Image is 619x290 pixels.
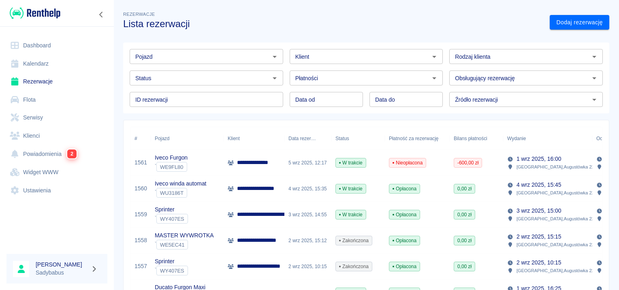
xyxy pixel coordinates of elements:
[6,145,107,163] a: Powiadomienia2
[6,6,60,20] a: Renthelp logo
[589,72,600,84] button: Otwórz
[155,257,188,266] p: Sprinter
[6,163,107,181] a: Widget WWW
[454,211,475,218] span: 0,00 zł
[157,242,188,248] span: WE5EC41
[155,266,188,275] div: `
[134,210,147,219] a: 1559
[503,127,592,150] div: Wydanie
[517,215,597,222] p: [GEOGRAPHIC_DATA] , Augustówka 22A
[517,241,597,248] p: [GEOGRAPHIC_DATA] , Augustówka 22A
[157,216,188,222] span: WY407ES
[155,154,188,162] p: Iveco Furgon
[336,263,372,270] span: Zakończona
[288,127,316,150] div: Data rezerwacji
[369,92,443,107] input: DD.MM.YYYY
[517,267,597,274] p: [GEOGRAPHIC_DATA] , Augustówka 22A
[155,205,188,214] p: Sprinter
[389,263,420,270] span: Opłacona
[284,254,331,279] div: 2 wrz 2025, 10:15
[454,159,482,166] span: -600,00 zł
[269,72,280,84] button: Otwórz
[155,214,188,224] div: `
[526,133,537,144] button: Sort
[517,181,561,189] p: 4 wrz 2025, 15:45
[6,72,107,91] a: Rezerwacje
[36,260,88,269] h6: [PERSON_NAME]
[389,185,420,192] span: Opłacona
[284,228,331,254] div: 2 wrz 2025, 15:12
[336,159,366,166] span: W trakcie
[155,127,169,150] div: Pojazd
[336,237,372,244] span: Zakończona
[284,127,331,150] div: Data rezerwacji
[290,92,363,107] input: DD.MM.YYYY
[336,185,366,192] span: W trakcie
[389,237,420,244] span: Opłacona
[157,164,187,170] span: WE9FL80
[389,159,426,166] span: Nieopłacona
[134,127,137,150] div: #
[517,155,561,163] p: 1 wrz 2025, 16:00
[157,190,187,196] span: WU3186T
[284,202,331,228] div: 3 wrz 2025, 14:55
[36,269,88,277] p: Sadybabus
[155,179,206,188] p: Iveco winda automat
[95,9,107,20] button: Zwiń nawigację
[6,55,107,73] a: Kalendarz
[550,15,609,30] a: Dodaj rezerwację
[155,240,213,249] div: `
[228,127,240,150] div: Klient
[134,236,147,245] a: 1558
[134,262,147,271] a: 1557
[454,127,487,150] div: Bilans płatności
[284,176,331,202] div: 4 wrz 2025, 15:35
[336,211,366,218] span: W trakcie
[67,149,77,158] span: 2
[517,232,561,241] p: 2 wrz 2025, 15:15
[6,36,107,55] a: Dashboard
[155,162,188,172] div: `
[517,163,597,171] p: [GEOGRAPHIC_DATA] , Augustówka 22A
[130,127,151,150] div: #
[454,237,475,244] span: 0,00 zł
[6,181,107,200] a: Ustawienia
[6,109,107,127] a: Serwisy
[224,127,284,150] div: Klient
[454,185,475,192] span: 0,00 zł
[331,127,385,150] div: Status
[517,189,597,196] p: [GEOGRAPHIC_DATA] , Augustówka 22A
[123,18,543,30] h3: Lista rezerwacji
[316,133,327,144] button: Sort
[389,127,439,150] div: Płatność za rezerwację
[155,231,213,240] p: MASTER WYWROTKA
[589,94,600,105] button: Otwórz
[10,6,60,20] img: Renthelp logo
[517,258,561,267] p: 2 wrz 2025, 10:15
[6,127,107,145] a: Klienci
[389,211,420,218] span: Opłacona
[134,184,147,193] a: 1560
[429,51,440,62] button: Otwórz
[155,188,206,198] div: `
[6,91,107,109] a: Flota
[385,127,450,150] div: Płatność za rezerwację
[269,51,280,62] button: Otwórz
[517,207,561,215] p: 3 wrz 2025, 15:00
[284,150,331,176] div: 5 wrz 2025, 12:17
[151,127,224,150] div: Pojazd
[134,158,147,167] a: 1561
[429,72,440,84] button: Otwórz
[123,12,155,17] span: Rezerwacje
[157,268,188,274] span: WY407ES
[335,127,349,150] div: Status
[507,127,526,150] div: Wydanie
[450,127,503,150] div: Bilans płatności
[454,263,475,270] span: 0,00 zł
[589,51,600,62] button: Otwórz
